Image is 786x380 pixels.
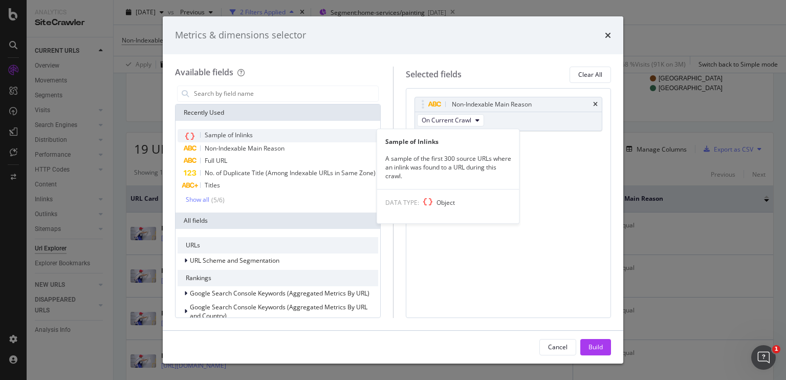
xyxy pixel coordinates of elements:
[176,213,380,229] div: All fields
[452,99,532,110] div: Non-Indexable Main Reason
[178,237,378,254] div: URLs
[580,339,611,355] button: Build
[209,196,225,204] div: ( 5 / 6 )
[377,154,519,180] div: A sample of the first 300 source URLs where an inlink was found to a URL during this crawl.
[751,345,776,370] iframe: Intercom live chat
[588,343,603,351] div: Build
[377,137,519,146] div: Sample of Inlinks
[422,116,471,124] span: On Current Crawl
[176,104,380,121] div: Recently Used
[175,29,306,42] div: Metrics & dimensions selector
[178,270,378,286] div: Rankings
[205,144,285,153] span: Non-Indexable Main Reason
[190,256,279,265] span: URL Scheme and Segmentation
[772,345,780,353] span: 1
[205,181,220,189] span: Titles
[175,67,233,78] div: Available fields
[539,339,576,355] button: Cancel
[190,289,369,298] span: Google Search Console Keywords (Aggregated Metrics By URL)
[548,343,567,351] div: Cancel
[205,168,376,177] span: No. of Duplicate Title (Among Indexable URLs in Same Zone)
[406,69,462,80] div: Selected fields
[570,67,611,83] button: Clear All
[605,29,611,42] div: times
[205,156,227,165] span: Full URL
[593,101,598,108] div: times
[163,16,623,364] div: modal
[414,97,603,131] div: Non-Indexable Main ReasontimesOn Current Crawl
[205,131,253,139] span: Sample of Inlinks
[190,303,367,320] span: Google Search Console Keywords (Aggregated Metrics By URL and Country)
[578,70,602,79] div: Clear All
[385,198,419,207] span: DATA TYPE:
[436,198,455,207] span: Object
[186,196,209,203] div: Show all
[417,114,484,126] button: On Current Crawl
[193,86,378,101] input: Search by field name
